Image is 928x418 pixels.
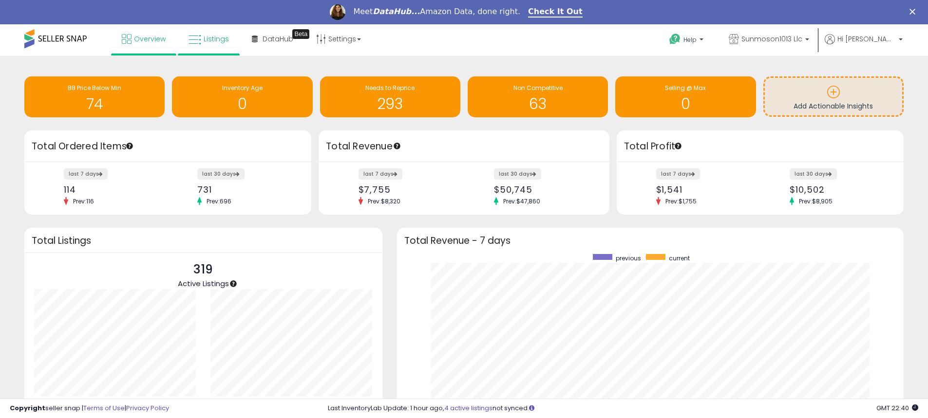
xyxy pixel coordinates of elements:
[674,142,682,150] div: Tooltip anchor
[177,96,307,112] h1: 0
[245,24,301,54] a: DataHub
[178,260,229,279] p: 319
[909,9,919,15] div: Close
[10,404,169,413] div: seller snap | |
[309,24,368,54] a: Settings
[825,34,903,56] a: Hi [PERSON_NAME]
[68,197,99,205] span: Prev: 116
[513,84,563,92] span: Non Competitive
[665,84,706,92] span: Selling @ Max
[10,403,45,413] strong: Copyright
[669,33,681,45] i: Get Help
[24,76,165,117] a: BB Price Below Min 74
[114,24,173,54] a: Overview
[473,96,603,112] h1: 63
[292,29,309,39] div: Tooltip anchor
[365,84,415,92] span: Needs to Reprice
[794,101,873,111] span: Add Actionable Insights
[624,140,896,153] h3: Total Profit
[325,96,455,112] h1: 293
[126,403,169,413] a: Privacy Policy
[529,405,534,411] i: Click here to read more about un-synced listings.
[64,184,161,195] div: 114
[125,142,134,150] div: Tooltip anchor
[404,237,896,244] h3: Total Revenue - 7 days
[222,84,263,92] span: Inventory Age
[620,96,751,112] h1: 0
[721,24,816,56] a: Sunmoson1013 Llc
[683,36,697,44] span: Help
[765,78,902,115] a: Add Actionable Insights
[229,279,238,288] div: Tooltip anchor
[741,34,802,44] span: Sunmoson1013 Llc
[661,197,701,205] span: Prev: $1,755
[202,197,236,205] span: Prev: 696
[794,197,837,205] span: Prev: $8,905
[317,397,326,408] b: 25
[32,140,304,153] h3: Total Ordered Items
[876,403,918,413] span: 2025-09-9 22:40 GMT
[363,197,405,205] span: Prev: $8,320
[197,168,245,180] label: last 30 days
[29,96,160,112] h1: 74
[320,76,460,117] a: Needs to Reprice 293
[656,168,700,180] label: last 7 days
[134,34,166,44] span: Overview
[32,237,375,244] h3: Total Listings
[263,34,293,44] span: DataHub
[83,403,125,413] a: Terms of Use
[498,197,545,205] span: Prev: $47,860
[181,24,236,54] a: Listings
[142,397,148,408] b: 0
[359,168,402,180] label: last 7 days
[444,403,492,413] a: 4 active listings
[616,254,641,262] span: previous
[78,397,92,408] b: 319
[330,4,345,20] img: Profile image for Georgie
[393,142,401,150] div: Tooltip anchor
[359,184,457,195] div: $7,755
[669,254,690,262] span: current
[615,76,756,117] a: Selling @ Max 0
[353,7,520,17] div: Meet Amazon Data, done right.
[662,26,713,56] a: Help
[64,168,108,180] label: last 7 days
[494,184,592,195] div: $50,745
[468,76,608,117] a: Non Competitive 63
[328,404,918,413] div: Last InventoryLab Update: 1 hour ago, not synced.
[326,140,602,153] h3: Total Revenue
[790,168,837,180] label: last 30 days
[373,7,420,16] i: DataHub...
[178,278,229,289] span: Active Listings
[837,34,896,44] span: Hi [PERSON_NAME]
[528,7,583,18] a: Check It Out
[68,84,121,92] span: BB Price Below Min
[204,34,229,44] span: Listings
[790,184,887,195] div: $10,502
[172,76,312,117] a: Inventory Age 0
[494,168,541,180] label: last 30 days
[656,184,753,195] div: $1,541
[253,397,269,408] b: 294
[197,184,294,195] div: 731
